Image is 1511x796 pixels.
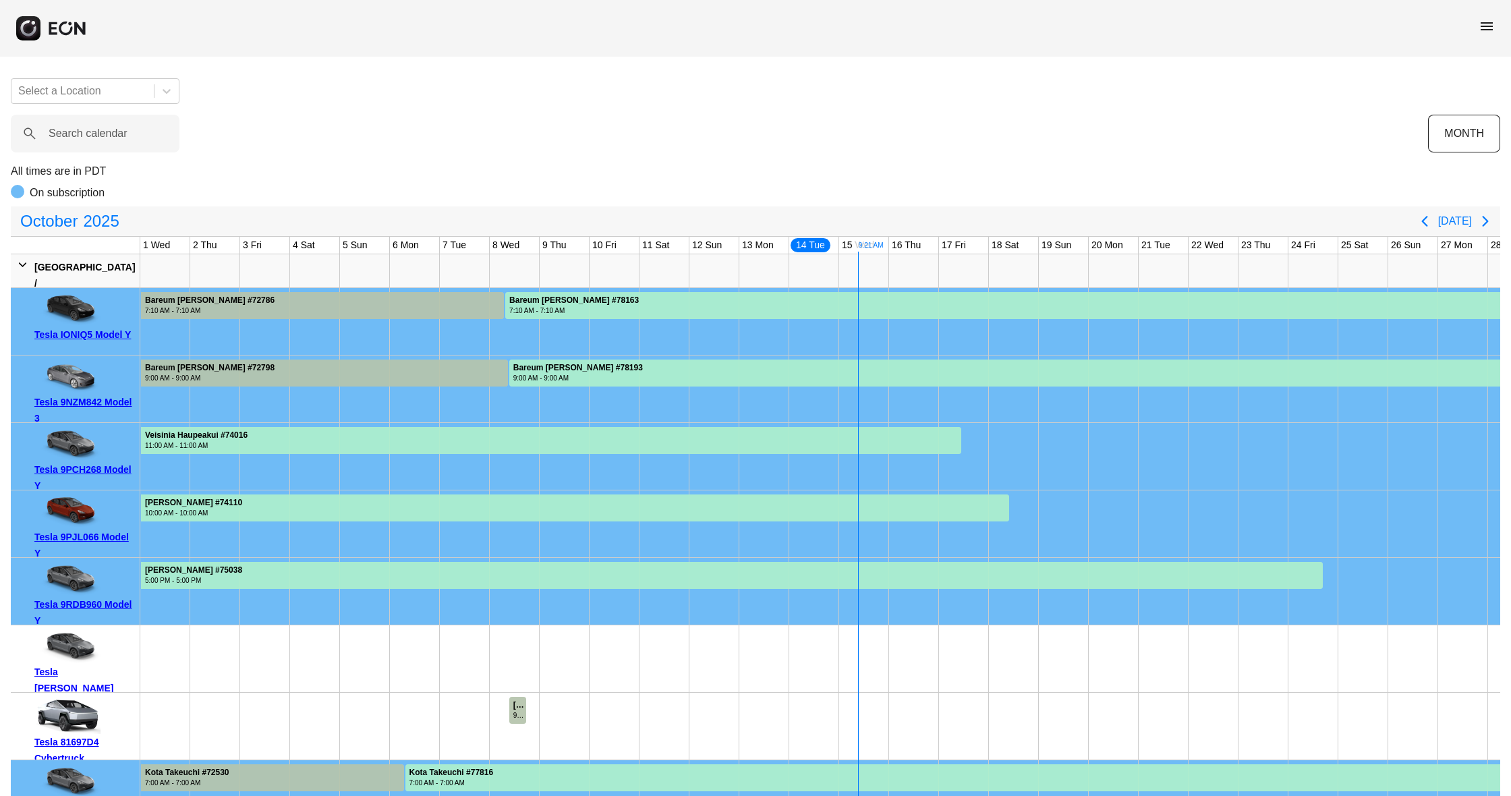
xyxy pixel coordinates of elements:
[34,259,136,324] div: [GEOGRAPHIC_DATA] / [GEOGRAPHIC_DATA][PERSON_NAME]
[30,185,105,201] p: On subscription
[140,288,505,319] div: Rented for 30 days by Bareum KIM Current status is completed
[290,237,318,254] div: 4 Sat
[145,768,229,778] div: Kota Takeuchi #72530
[1089,237,1126,254] div: 20 Mon
[34,563,102,596] img: car
[1438,209,1472,233] button: [DATE]
[34,630,102,664] img: car
[145,508,242,518] div: 10:00 AM - 10:00 AM
[989,237,1021,254] div: 18 Sat
[34,293,102,326] img: car
[145,440,248,451] div: 11:00 AM - 11:00 AM
[1472,208,1499,235] button: Next page
[140,558,1323,589] div: Rented for 30 days by Shihyu Cheng Current status is rental
[1338,237,1371,254] div: 25 Sat
[34,428,102,461] img: car
[145,565,242,575] div: [PERSON_NAME] #75038
[190,237,220,254] div: 2 Thu
[409,768,494,778] div: Kota Takeuchi #77816
[140,356,509,387] div: Rented for 30 days by Bareum KIM Current status is completed
[140,760,405,791] div: Rented for 30 days by Kota Takeuchi Current status is completed
[240,237,264,254] div: 3 Fri
[145,373,275,383] div: 9:00 AM - 9:00 AM
[409,778,494,788] div: 7:00 AM - 7:00 AM
[34,664,135,712] div: Tesla [PERSON_NAME] Model Y
[513,700,525,710] div: [PERSON_NAME] #70656
[34,461,135,494] div: Tesla 9PCH268 Model Y
[145,778,229,788] div: 7:00 AM - 7:00 AM
[513,363,643,373] div: Bareum [PERSON_NAME] #78193
[1411,208,1438,235] button: Previous page
[34,360,102,394] img: car
[739,237,776,254] div: 13 Mon
[509,693,528,724] div: Rented for 1 days by Michael Ruckenstuhl Current status is completed
[34,698,102,734] img: car
[1288,237,1318,254] div: 24 Fri
[789,237,832,254] div: 14 Tue
[1039,237,1074,254] div: 19 Sun
[34,495,102,529] img: car
[12,208,127,235] button: October2025
[440,237,469,254] div: 7 Tue
[49,125,127,142] label: Search calendar
[145,363,275,373] div: Bareum [PERSON_NAME] #72798
[340,237,370,254] div: 5 Sun
[540,237,569,254] div: 9 Thu
[839,237,877,254] div: 15 Wed
[513,710,525,720] div: 9:00 AM - 6:00 PM
[1388,237,1423,254] div: 26 Sun
[140,237,173,254] div: 1 Wed
[689,237,724,254] div: 12 Sun
[1189,237,1226,254] div: 22 Wed
[1428,115,1500,152] button: MONTH
[590,237,619,254] div: 10 Fri
[145,575,242,586] div: 5:00 PM - 5:00 PM
[34,529,135,561] div: Tesla 9PJL066 Model Y
[1238,237,1273,254] div: 23 Thu
[1438,237,1475,254] div: 27 Mon
[889,237,923,254] div: 16 Thu
[639,237,672,254] div: 11 Sat
[490,237,522,254] div: 8 Wed
[145,498,242,508] div: [PERSON_NAME] #74110
[34,734,135,766] div: Tesla 81697D4 Cybertruck
[34,394,135,426] div: Tesla 9NZM842 Model 3
[509,306,639,316] div: 7:10 AM - 7:10 AM
[390,237,422,254] div: 6 Mon
[18,208,80,235] span: October
[34,596,135,629] div: Tesla 9RDB960 Model Y
[34,326,135,343] div: Tesla IONIQ5 Model Y
[140,423,962,454] div: Rented for 30 days by Veisinia Haupeakui Current status is rental
[145,306,275,316] div: 7:10 AM - 7:10 AM
[145,430,248,440] div: Veisinia Haupeakui #74016
[1139,237,1173,254] div: 21 Tue
[939,237,969,254] div: 17 Fri
[140,490,1010,521] div: Rented for 30 days by Tremayne Jackson Current status is rental
[11,163,1500,179] p: All times are in PDT
[513,373,643,383] div: 9:00 AM - 9:00 AM
[509,295,639,306] div: Bareum [PERSON_NAME] #78163
[80,208,121,235] span: 2025
[1479,18,1495,34] span: menu
[145,295,275,306] div: Bareum [PERSON_NAME] #72786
